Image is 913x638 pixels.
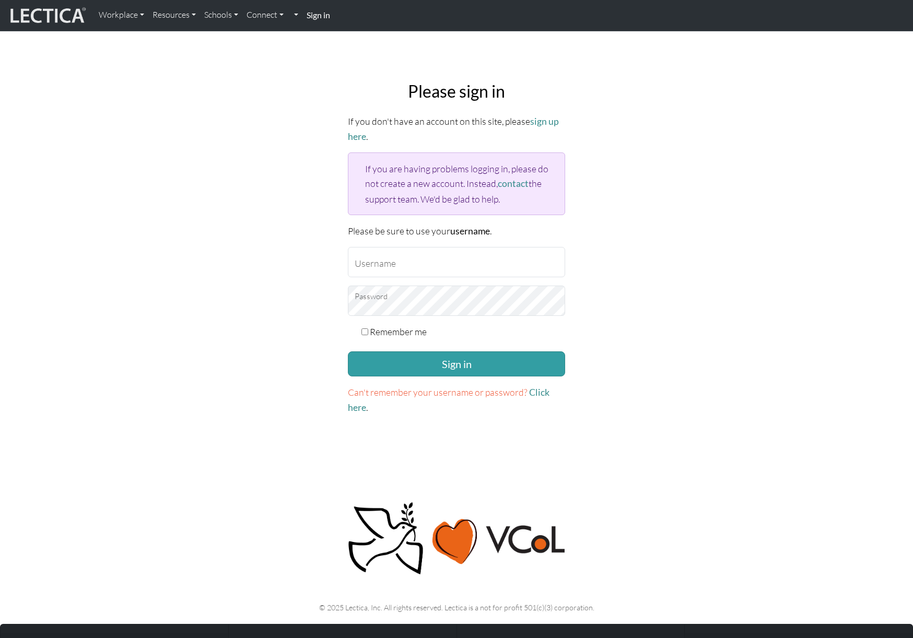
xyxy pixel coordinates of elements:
[348,152,565,215] div: If you are having problems logging in, please do not create a new account. Instead, the support t...
[348,223,565,239] p: Please be sure to use your .
[345,501,568,576] img: Peace, love, VCoL
[348,114,565,144] p: If you don't have an account on this site, please .
[348,81,565,101] h2: Please sign in
[118,601,795,613] p: © 2025 Lectica, Inc. All rights reserved. Lectica is a not for profit 501(c)(3) corporation.
[200,4,242,26] a: Schools
[348,386,528,398] span: Can't remember your username or password?
[370,324,427,339] label: Remember me
[348,385,565,415] p: .
[302,4,334,27] a: Sign in
[242,4,288,26] a: Connect
[95,4,148,26] a: Workplace
[307,10,330,20] strong: Sign in
[348,351,565,376] button: Sign in
[348,247,565,277] input: Username
[450,226,490,237] strong: username
[8,6,86,26] img: lecticalive
[498,178,529,189] a: contact
[148,4,200,26] a: Resources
